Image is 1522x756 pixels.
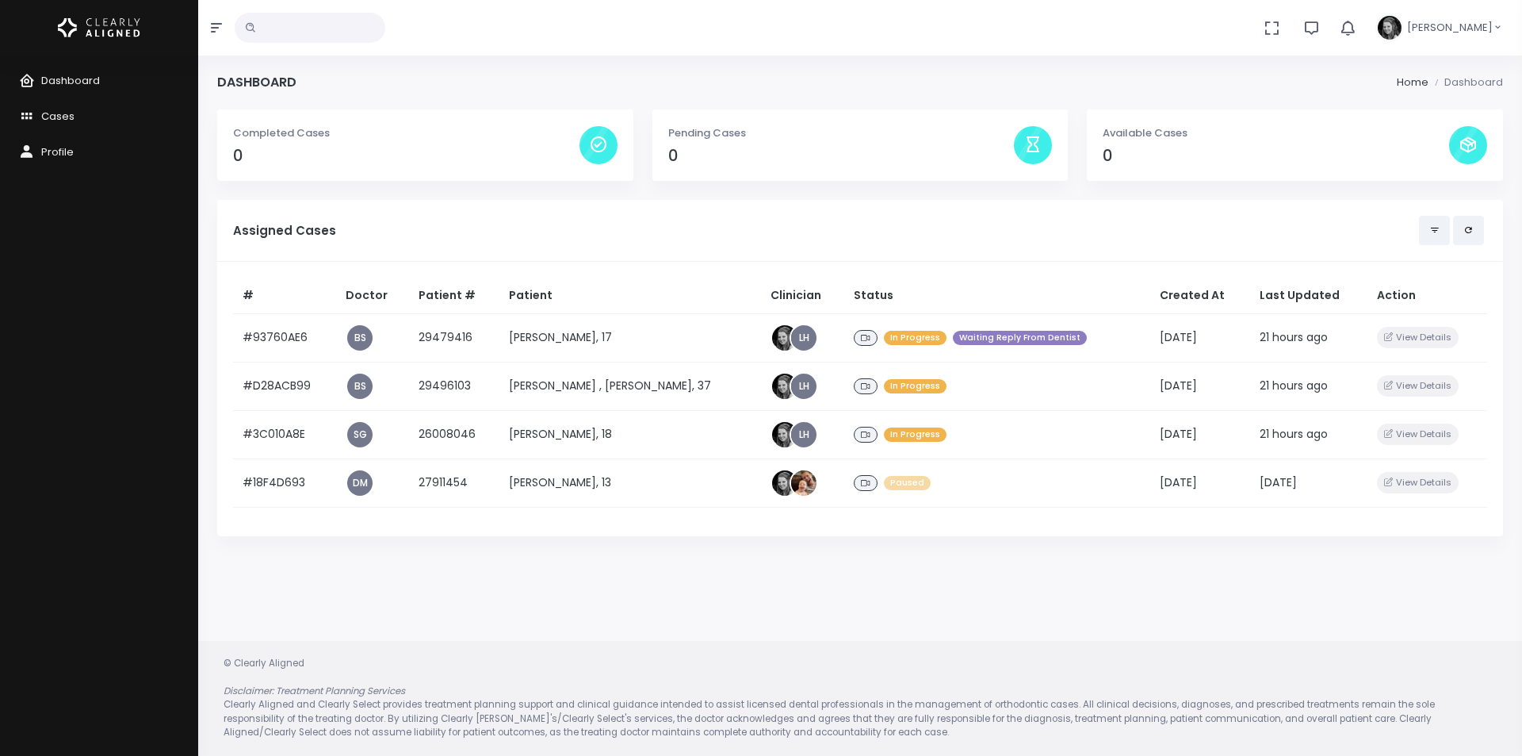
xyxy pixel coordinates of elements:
button: View Details [1377,472,1459,493]
a: BS [347,374,373,399]
li: Home [1397,75,1428,90]
span: [DATE] [1160,378,1197,393]
th: Status [844,278,1150,314]
span: [DATE] [1160,474,1197,490]
span: In Progress [884,428,946,443]
th: Doctor [336,278,408,314]
span: In Progress [884,379,946,394]
span: Paused [884,476,931,491]
a: LH [791,422,816,447]
th: Last Updated [1250,278,1367,314]
img: Header Avatar [1375,13,1404,42]
th: Patient [499,278,762,314]
th: Created At [1150,278,1250,314]
th: Action [1367,278,1487,314]
td: 29496103 [409,362,499,410]
a: LH [791,374,816,399]
span: 21 hours ago [1260,378,1328,393]
span: In Progress [884,331,946,346]
p: Pending Cases [668,125,1015,141]
td: [PERSON_NAME], 18 [499,410,762,459]
a: DM [347,470,373,496]
li: Dashboard [1428,75,1503,90]
td: #93760AE6 [233,313,336,362]
span: Profile [41,144,74,159]
td: [PERSON_NAME], 13 [499,459,762,507]
td: 27911454 [409,459,499,507]
span: [DATE] [1160,329,1197,345]
h4: Dashboard [217,75,296,90]
td: 26008046 [409,410,499,459]
td: #3C010A8E [233,410,336,459]
td: 29479416 [409,313,499,362]
span: Waiting Reply From Dentist [953,331,1087,346]
th: Clinician [761,278,843,314]
a: BS [347,325,373,351]
p: Available Cases [1103,125,1449,141]
button: View Details [1377,327,1459,348]
span: [PERSON_NAME] [1407,20,1493,36]
td: [PERSON_NAME] , [PERSON_NAME], 37 [499,362,762,410]
a: LH [791,325,816,351]
img: Logo Horizontal [58,11,140,44]
span: 21 hours ago [1260,426,1328,442]
h4: 0 [233,147,579,165]
h4: 0 [1103,147,1449,165]
em: Disclaimer: Treatment Planning Services [224,685,405,697]
td: #18F4D693 [233,459,336,507]
td: [PERSON_NAME], 17 [499,313,762,362]
span: [DATE] [1260,474,1297,490]
td: #D28ACB99 [233,362,336,410]
span: Dashboard [41,73,100,88]
button: View Details [1377,375,1459,397]
div: © Clearly Aligned Clearly Aligned and Clearly Select provides treatment planning support and clin... [208,657,1512,740]
h5: Assigned Cases [233,224,1419,238]
h4: 0 [668,147,1015,165]
span: Cases [41,109,75,124]
span: 21 hours ago [1260,329,1328,345]
p: Completed Cases [233,125,579,141]
button: View Details [1377,424,1459,445]
span: [DATE] [1160,426,1197,442]
th: Patient # [409,278,499,314]
th: # [233,278,336,314]
a: SG [347,422,373,447]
